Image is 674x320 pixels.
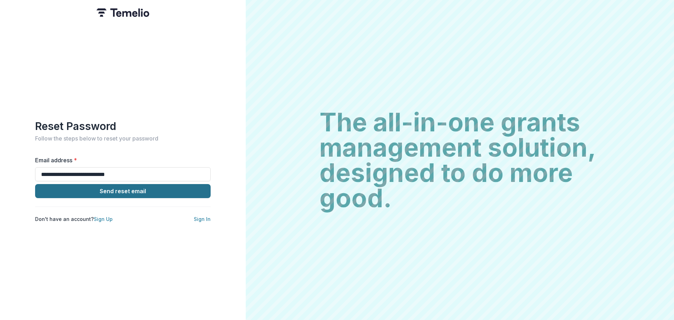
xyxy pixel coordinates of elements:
h2: Follow the steps below to reset your password [35,135,211,142]
h1: Reset Password [35,120,211,132]
p: Don't have an account? [35,215,113,223]
a: Sign In [194,216,211,222]
label: Email address [35,156,206,164]
button: Send reset email [35,184,211,198]
img: Temelio [97,8,149,17]
a: Sign Up [94,216,113,222]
